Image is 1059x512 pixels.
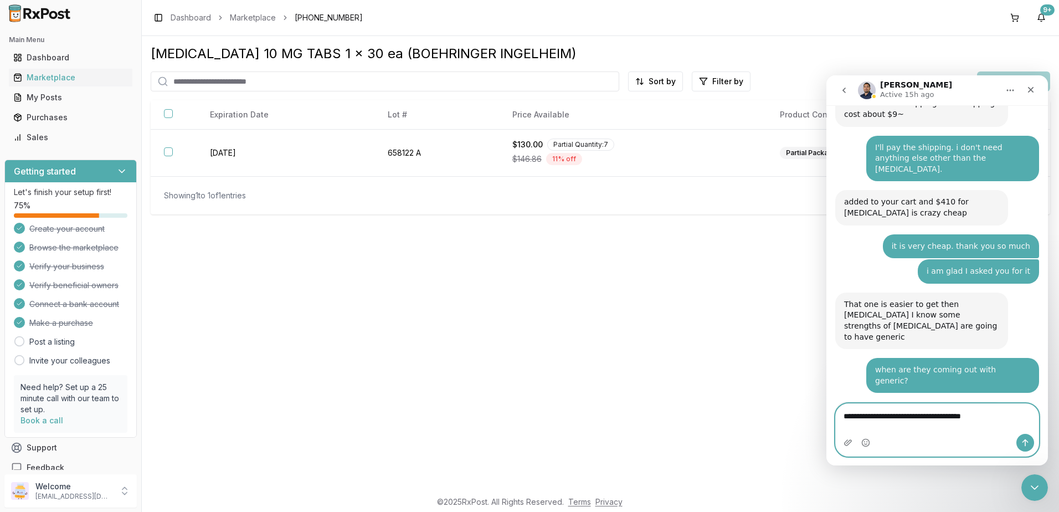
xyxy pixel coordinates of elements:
[29,242,119,253] span: Browse the marketplace
[35,481,112,492] p: Welcome
[11,482,29,500] img: User avatar
[27,462,64,473] span: Feedback
[649,76,676,87] span: Sort by
[9,107,132,127] a: Purchases
[512,153,542,165] span: $146.86
[14,187,127,198] p: Let's finish your setup first!
[13,52,128,63] div: Dashboard
[14,200,30,211] span: 75 %
[35,492,112,501] p: [EMAIL_ADDRESS][DOMAIN_NAME]
[9,88,132,107] a: My Posts
[9,35,132,44] h2: Main Menu
[1040,4,1055,16] div: 9+
[374,130,499,177] td: 658122 A
[4,458,137,478] button: Feedback
[499,100,767,130] th: Price Available
[4,4,75,22] img: RxPost Logo
[712,76,743,87] span: Filter by
[1021,474,1048,501] iframe: Intercom live chat
[1032,9,1050,27] button: 9+
[295,12,363,23] span: [PHONE_NUMBER]
[4,49,137,66] button: Dashboard
[546,153,582,165] div: 11 % off
[171,12,211,23] a: Dashboard
[568,497,591,506] a: Terms
[374,100,499,130] th: Lot #
[13,112,128,123] div: Purchases
[4,129,137,146] button: Sales
[4,438,137,458] button: Support
[164,190,246,201] div: Showing 1 to 1 of 1 entries
[29,355,110,366] a: Invite your colleagues
[29,336,75,347] a: Post a listing
[13,92,128,103] div: My Posts
[767,100,967,130] th: Product Condition
[4,69,137,86] button: Marketplace
[29,280,119,291] span: Verify beneficial owners
[512,139,753,151] div: $130.00
[9,68,132,88] a: Marketplace
[20,416,63,425] a: Book a call
[826,75,1048,465] iframe: Intercom live chat
[628,71,683,91] button: Sort by
[4,89,137,106] button: My Posts
[13,132,128,143] div: Sales
[29,223,105,234] span: Create your account
[197,100,374,130] th: Expiration Date
[595,497,623,506] a: Privacy
[692,71,750,91] button: Filter by
[780,147,843,159] div: Partial Package
[9,127,132,147] a: Sales
[29,261,104,272] span: Verify your business
[20,382,121,415] p: Need help? Set up a 25 minute call with our team to set up.
[29,318,93,329] span: Make a purchase
[230,12,276,23] a: Marketplace
[4,109,137,126] button: Purchases
[29,299,119,310] span: Connect a bank account
[151,45,1050,63] div: [MEDICAL_DATA] 10 MG TABS 1 x 30 ea (BOEHRINGER INGELHEIM)
[197,130,374,177] td: [DATE]
[547,139,614,151] div: Partial Quantity: 7
[9,48,132,68] a: Dashboard
[13,72,128,83] div: Marketplace
[171,12,363,23] nav: breadcrumb
[14,165,76,178] h3: Getting started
